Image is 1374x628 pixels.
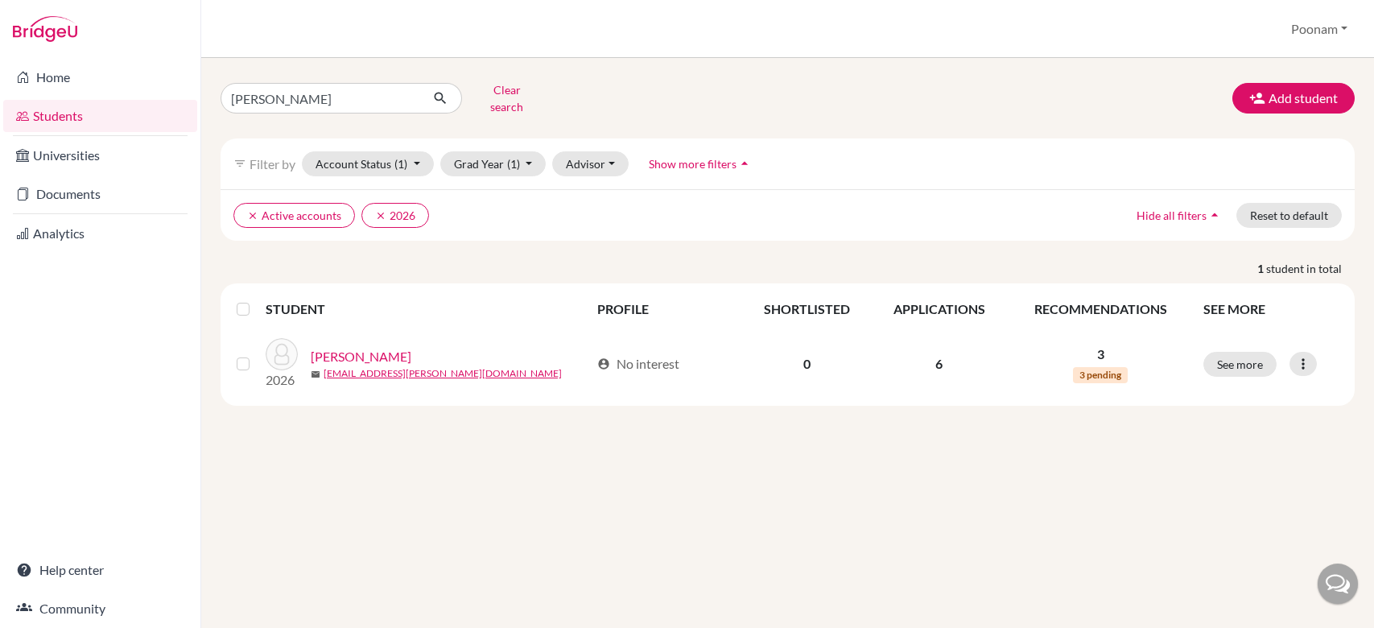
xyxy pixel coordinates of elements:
span: account_circle [597,357,610,370]
div: No interest [597,354,679,374]
button: Hide all filtersarrow_drop_up [1123,203,1236,228]
a: [EMAIL_ADDRESS][PERSON_NAME][DOMAIN_NAME] [324,366,562,381]
th: SHORTLISTED [742,290,871,328]
strong: 1 [1257,260,1266,277]
i: filter_list [233,157,246,170]
button: Add student [1232,83,1355,114]
img: Chowdhury, Anusha [266,338,298,370]
button: Reset to default [1236,203,1342,228]
a: Documents [3,178,197,210]
i: arrow_drop_up [1207,207,1223,223]
th: PROFILE [588,290,742,328]
span: (1) [394,157,407,171]
button: Show more filtersarrow_drop_up [635,151,766,176]
input: Find student by name... [221,83,420,114]
th: SEE MORE [1194,290,1348,328]
button: See more [1203,352,1277,377]
span: Hide all filters [1137,209,1207,222]
i: arrow_drop_up [737,155,753,171]
td: 6 [871,328,1007,399]
span: (1) [507,157,520,171]
a: Analytics [3,217,197,250]
a: Universities [3,139,197,171]
a: Help center [3,554,197,586]
button: Account Status(1) [302,151,434,176]
p: 3 [1017,345,1184,364]
a: Students [3,100,197,132]
button: clearActive accounts [233,203,355,228]
span: mail [311,370,320,379]
span: Show more filters [649,157,737,171]
th: STUDENT [266,290,588,328]
th: APPLICATIONS [871,290,1007,328]
a: Home [3,61,197,93]
img: Bridge-U [13,16,77,42]
td: 0 [742,328,871,399]
th: RECOMMENDATIONS [1007,290,1194,328]
button: Poonam [1284,14,1355,44]
i: clear [375,210,386,221]
span: Filter by [250,156,295,171]
span: 3 pending [1073,367,1128,383]
p: 2026 [266,370,298,390]
span: student in total [1266,260,1355,277]
button: Clear search [462,77,551,119]
button: clear2026 [361,203,429,228]
i: clear [247,210,258,221]
a: [PERSON_NAME] [311,347,411,366]
a: Community [3,593,197,625]
button: Advisor [552,151,629,176]
button: Grad Year(1) [440,151,547,176]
